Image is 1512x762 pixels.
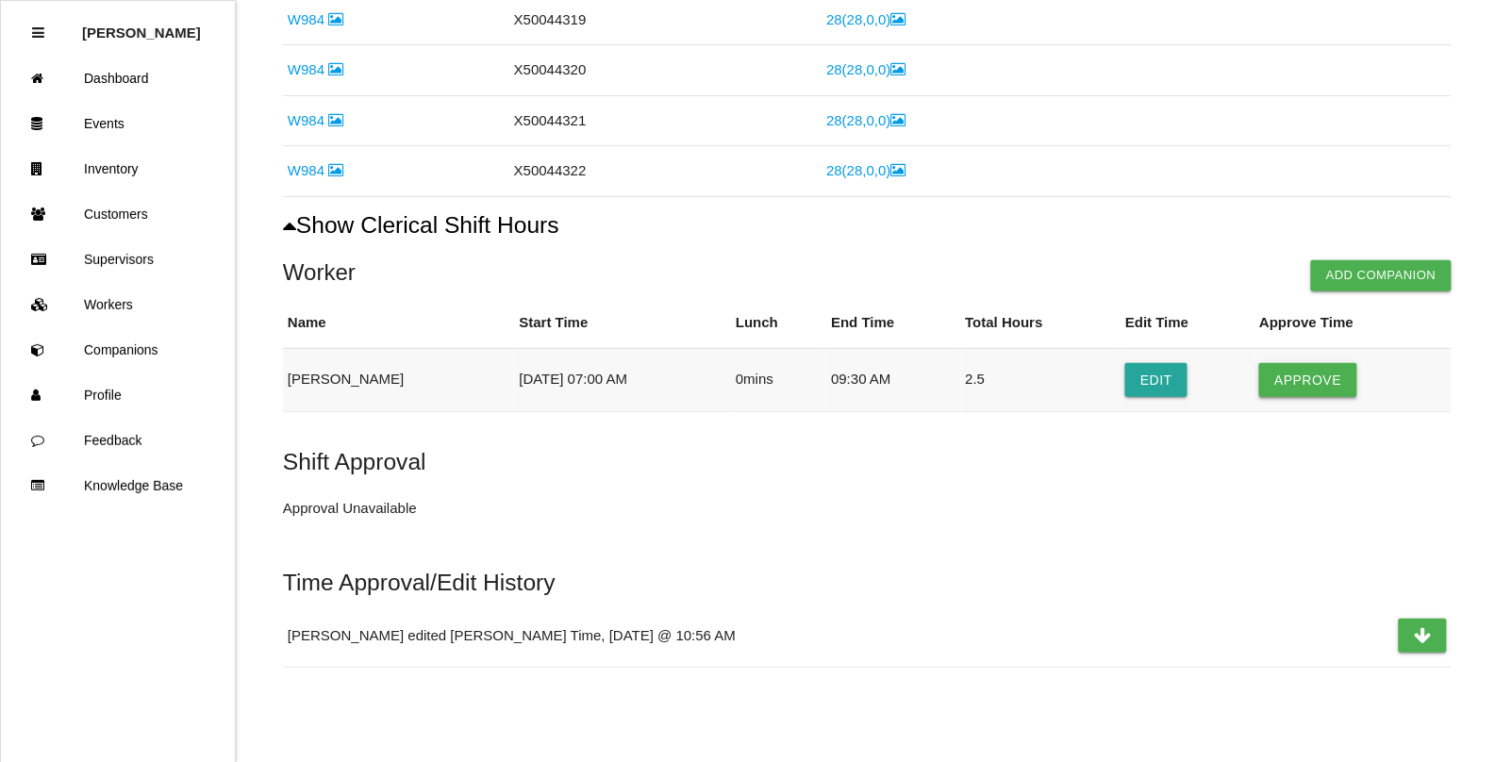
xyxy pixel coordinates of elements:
[891,113,906,127] i: Image Inside
[961,298,1122,348] th: Total Hours
[1254,298,1451,348] th: Approve Time
[283,498,417,520] p: Approval Unavailable
[514,348,731,411] td: [DATE] 07:00 AM
[1,191,235,237] a: Customers
[328,62,343,76] i: Image Inside
[891,62,906,76] i: Image Inside
[283,449,1452,474] h5: Shift Approval
[731,298,826,348] th: Lunch
[826,348,960,411] td: 09:30 AM
[283,570,1452,595] h5: Time Approval/Edit History
[509,146,822,197] td: X50044322
[288,11,343,27] a: W984
[826,162,906,178] a: 28(28,0,0)
[283,212,559,239] button: Show Clerical Shift Hours
[1,418,235,463] a: Feedback
[283,605,1322,668] td: [PERSON_NAME] edited [PERSON_NAME] Time, [DATE] @ 10:56 AM
[891,12,906,26] i: Image Inside
[283,298,514,348] th: Name
[826,298,960,348] th: End Time
[826,11,906,27] a: 28(28,0,0)
[32,10,44,56] div: Close
[1121,298,1254,348] th: Edit Time
[961,348,1122,411] td: 2.5
[509,95,822,146] td: X50044321
[283,260,1452,285] h4: Worker
[1,463,235,508] a: Knowledge Base
[1311,260,1452,290] button: Add Companion
[328,113,343,127] i: Image Inside
[82,10,201,41] p: Rosie Blandino
[288,162,343,178] a: W984
[1,327,235,373] a: Companions
[283,348,514,411] td: [PERSON_NAME]
[826,61,906,77] a: 28(28,0,0)
[1,146,235,191] a: Inventory
[509,45,822,96] td: X50044320
[1,373,235,418] a: Profile
[1259,363,1356,397] button: Approve
[328,12,343,26] i: Image Inside
[891,163,906,177] i: Image Inside
[1125,363,1188,397] button: Edit
[514,298,731,348] th: Start Time
[328,163,343,177] i: Image Inside
[1,56,235,101] a: Dashboard
[288,112,343,128] a: W984
[826,112,906,128] a: 28(28,0,0)
[1,282,235,327] a: Workers
[731,348,826,411] td: 0 mins
[1,101,235,146] a: Events
[1,237,235,282] a: Supervisors
[288,61,343,77] a: W984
